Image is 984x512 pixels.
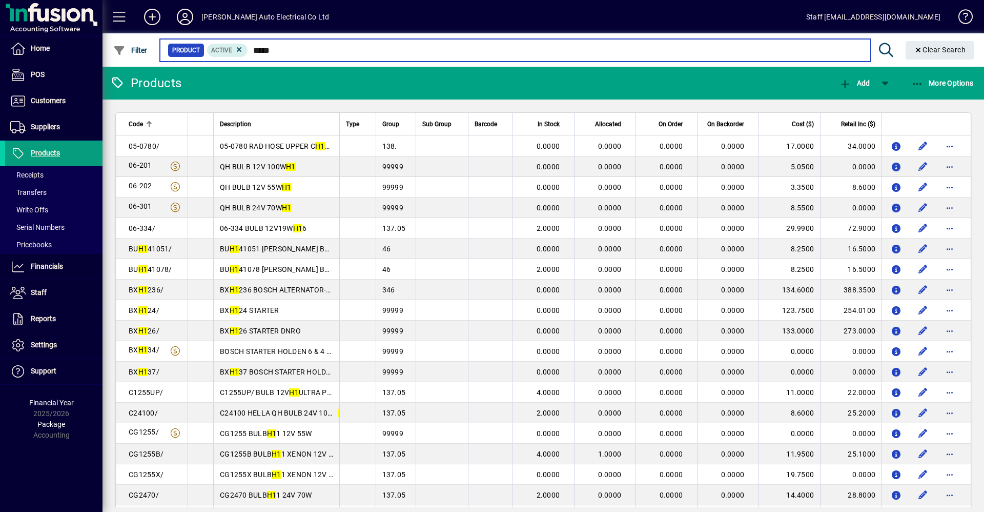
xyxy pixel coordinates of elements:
span: 2.0000 [537,265,560,273]
span: 0.0000 [660,347,683,356]
span: CG1255X BULB 1 XENON 12V 55W [220,470,343,479]
button: Filter [111,41,150,60]
button: Clear [906,41,974,60]
span: 0.0000 [721,142,745,150]
span: 0.0000 [537,142,560,150]
button: Edit [915,302,931,319]
button: More options [941,261,958,278]
span: On Backorder [707,119,744,130]
button: More options [941,159,958,175]
div: Barcode [475,119,506,130]
em: H1 [230,286,239,294]
td: 0.0000 [758,341,820,362]
button: Edit [915,138,931,154]
span: 0.0000 [660,491,683,499]
span: 0.0000 [537,429,560,438]
span: 0.0000 [598,347,622,356]
td: 28.8000 [820,485,881,505]
span: 06-202 [129,182,152,190]
span: 2.0000 [537,224,560,232]
span: 0.0000 [598,388,622,397]
span: In Stock [538,119,560,130]
button: More options [941,220,958,237]
em: H1 [138,245,148,253]
span: 99999 [382,204,403,212]
button: More options [941,446,958,462]
button: Edit [915,446,931,462]
td: 25.1000 [820,444,881,464]
span: Customers [31,96,66,105]
td: 19.7500 [758,464,820,485]
span: Type [346,119,359,130]
div: Sub Group [422,119,462,130]
span: Products [31,149,60,157]
td: 8.2500 [758,259,820,280]
span: 0.0000 [537,327,560,335]
span: 0.0000 [721,286,745,294]
span: 0.0000 [660,245,683,253]
span: Active [211,47,232,54]
button: More options [941,343,958,360]
a: Reports [5,306,102,332]
span: C24100 HELLA QH BULB 24V 100W [220,409,347,417]
span: 0.0000 [660,450,683,458]
button: Edit [915,200,931,216]
span: CG1255B/ [129,450,163,458]
span: 0.0000 [598,286,622,294]
td: 17.0000 [758,136,820,156]
td: 0.0000 [820,156,881,177]
span: CG1255 BULB 1 12V 55W [220,429,312,438]
em: H1 [138,306,148,314]
span: 99999 [382,368,403,376]
span: Code [129,119,143,130]
button: More options [941,138,958,154]
td: 133.0000 [758,321,820,341]
em: H1 [267,429,277,438]
span: Retail Inc ($) [841,119,875,130]
span: Receipts [10,171,44,179]
span: Description [220,119,251,130]
span: C1255UP/ BULB 12V ULTRA PLUS 90 [220,388,350,397]
div: Group [382,119,409,130]
span: 0.0000 [660,306,683,314]
span: 0.0000 [721,470,745,479]
span: 0.0000 [721,450,745,458]
span: 06-201 [129,161,152,169]
span: Filter [113,46,148,54]
em: H1 [267,491,277,499]
span: Product [172,45,200,55]
span: Financial Year [29,399,74,407]
span: 0.0000 [660,265,683,273]
span: 0.0000 [598,327,622,335]
em: H1 [230,327,239,335]
span: 2.0000 [537,491,560,499]
em: H1 [293,224,303,232]
span: 99999 [382,327,403,335]
td: 254.0100 [820,300,881,321]
button: Add [836,74,872,92]
span: Pricebooks [10,241,52,249]
span: BX 236/ [129,286,163,294]
td: 0.0000 [820,198,881,218]
button: More Options [909,74,976,92]
td: 123.7500 [758,300,820,321]
span: BU 41051/ [129,245,172,253]
span: C1255UP/ [129,388,163,397]
button: Edit [915,487,931,503]
span: 0.0000 [721,409,745,417]
td: 0.0000 [820,341,881,362]
em: H1 [282,204,292,212]
em: H1 [315,142,325,150]
span: 0.0000 [721,204,745,212]
a: Write Offs [5,201,102,219]
span: 137.05 [382,224,406,232]
span: QH BULB 12V 55W [220,183,291,191]
span: 0.0000 [598,163,622,171]
td: 0.0000 [820,423,881,444]
span: 137.05 [382,388,406,397]
td: 134.6000 [758,280,820,300]
a: Pricebooks [5,236,102,253]
span: Reports [31,314,56,323]
span: 05-0780 RAD HOSE UPPER C 816 [220,142,337,150]
button: Edit [915,282,931,298]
